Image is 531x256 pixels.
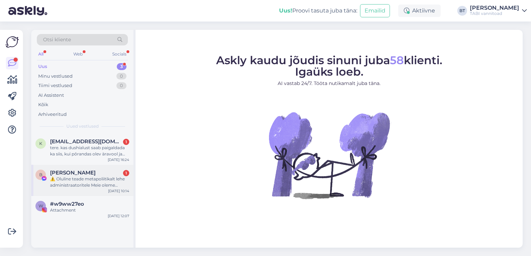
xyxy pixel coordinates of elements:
[279,7,292,14] b: Uus!
[398,5,441,17] div: Aktiivne
[123,170,129,176] div: 1
[117,63,126,70] div: 3
[267,93,392,217] img: No Chat active
[38,82,72,89] div: Tiimi vestlused
[66,123,99,129] span: Uued vestlused
[457,6,467,16] div: BT
[43,36,71,43] span: Otsi kliente
[38,73,73,80] div: Minu vestlused
[111,50,128,59] div: Socials
[38,92,64,99] div: AI Assistent
[38,101,48,108] div: Kõik
[216,53,442,78] span: Askly kaudu jõudis sinuni juba klienti. Igaüks loeb.
[470,11,519,16] div: TABI vannitoad
[108,213,129,219] div: [DATE] 12:07
[50,170,96,176] span: Bakary Koné
[6,35,19,49] img: Askly Logo
[123,139,129,145] div: 1
[50,145,129,157] div: tere. kas dushialust saab paigaldada ka siis, kui põrandas olev äravool ja dushialuse äravool ei ...
[360,4,390,17] button: Emailid
[50,207,129,213] div: Attachment
[279,7,357,15] div: Proovi tasuta juba täna:
[38,63,47,70] div: Uus
[37,50,45,59] div: All
[470,5,519,11] div: [PERSON_NAME]
[108,188,129,194] div: [DATE] 10:14
[216,80,442,87] p: AI vastab 24/7. Tööta nutikamalt juba täna.
[39,172,42,177] span: B
[116,73,126,80] div: 0
[50,176,129,188] div: ⚠️ Oluline teade metapoliitikalt lehe administraatoritele Meie oleme metapoliitika tugimeeskond. ...
[108,157,129,162] div: [DATE] 16:24
[72,50,84,59] div: Web
[39,141,42,146] span: k
[116,82,126,89] div: 0
[39,203,43,208] span: w
[470,5,527,16] a: [PERSON_NAME]TABI vannitoad
[390,53,404,67] span: 58
[50,201,84,207] span: #w9ww27eo
[50,138,122,145] span: kadricarmen@gmail.com
[38,111,67,118] div: Arhiveeritud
